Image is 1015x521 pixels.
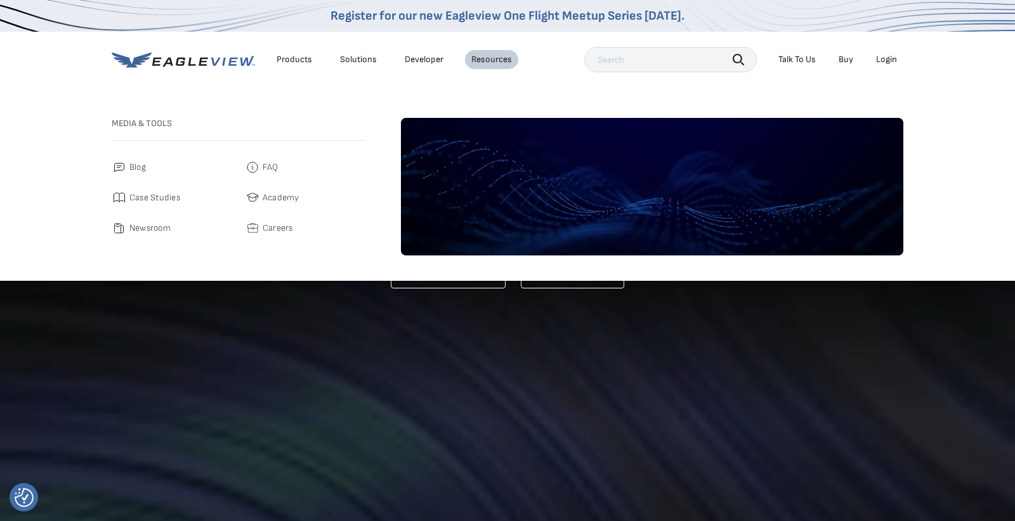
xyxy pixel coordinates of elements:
span: Careers [263,221,293,236]
a: FAQ [245,160,365,175]
span: FAQ [263,160,278,175]
img: blog.svg [112,160,127,175]
a: Register for our new Eagleview One Flight Meetup Series [DATE]. [331,8,684,23]
img: newsroom.svg [112,221,127,236]
a: Developer [405,54,443,65]
img: Revisit consent button [15,488,34,507]
a: Case Studies [112,190,232,205]
div: Solutions [340,54,377,65]
img: case_studies.svg [112,190,127,205]
div: Products [277,54,312,65]
div: Resources [471,54,512,65]
img: academy.svg [245,190,260,205]
span: Academy [263,190,299,205]
img: careers.svg [245,221,260,236]
a: Careers [245,221,365,236]
a: Blog [112,160,232,175]
a: Academy [245,190,365,205]
span: Case Studies [129,190,180,205]
div: Talk To Us [778,54,816,65]
a: Buy [839,54,853,65]
input: Search [584,47,757,72]
a: Newsroom [112,221,232,236]
img: default-image.webp [401,118,903,255]
div: Login [876,54,897,65]
img: faq.svg [245,160,260,175]
h3: Media & Tools [112,118,365,129]
span: Blog [129,160,146,175]
span: Newsroom [129,221,171,236]
button: Consent Preferences [15,488,34,507]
